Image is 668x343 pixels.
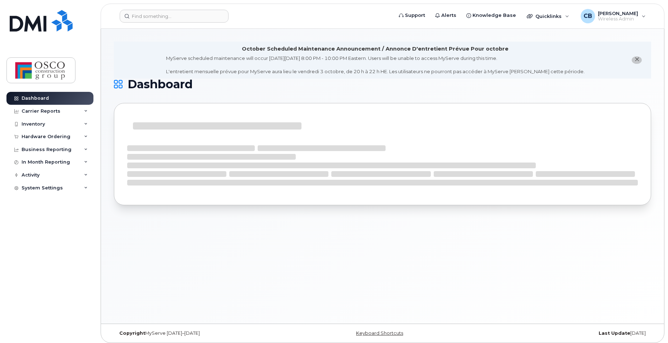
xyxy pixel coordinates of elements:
button: close notification [632,56,642,64]
div: [DATE] [472,330,651,336]
strong: Copyright [119,330,145,336]
a: Keyboard Shortcuts [356,330,403,336]
div: MyServe scheduled maintenance will occur [DATE][DATE] 8:00 PM - 10:00 PM Eastern. Users will be u... [166,55,585,75]
div: MyServe [DATE]–[DATE] [114,330,293,336]
div: October Scheduled Maintenance Announcement / Annonce D'entretient Prévue Pour octobre [242,45,508,53]
strong: Last Update [599,330,630,336]
span: Dashboard [128,79,193,90]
